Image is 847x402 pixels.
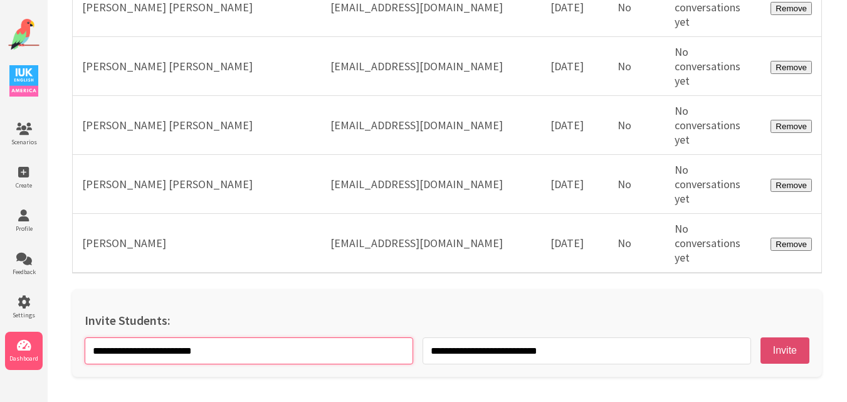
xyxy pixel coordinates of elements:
[321,155,541,214] td: [EMAIL_ADDRESS][DOMAIN_NAME]
[541,155,608,214] td: [DATE]
[5,311,43,319] span: Settings
[5,225,43,233] span: Profile
[5,181,43,189] span: Create
[73,96,322,155] td: [PERSON_NAME] [PERSON_NAME]
[665,214,761,273] td: No conversations yet
[5,268,43,276] span: Feedback
[608,155,665,214] td: No
[665,96,761,155] td: No conversations yet
[771,120,812,133] button: Remove
[85,312,809,328] h2: Invite Students:
[608,214,665,273] td: No
[73,155,322,214] td: [PERSON_NAME] [PERSON_NAME]
[771,238,812,251] button: Remove
[541,37,608,96] td: [DATE]
[760,337,809,364] button: Invite
[73,214,322,273] td: [PERSON_NAME]
[8,19,39,50] img: Website Logo
[321,214,541,273] td: [EMAIL_ADDRESS][DOMAIN_NAME]
[771,2,812,15] button: Remove
[9,65,38,97] img: IUK Logo
[608,37,665,96] td: No
[5,138,43,146] span: Scenarios
[321,96,541,155] td: [EMAIL_ADDRESS][DOMAIN_NAME]
[771,61,812,74] button: Remove
[771,179,812,192] button: Remove
[608,96,665,155] td: No
[665,37,761,96] td: No conversations yet
[541,214,608,273] td: [DATE]
[73,37,322,96] td: [PERSON_NAME] [PERSON_NAME]
[665,155,761,214] td: No conversations yet
[541,96,608,155] td: [DATE]
[5,354,43,362] span: Dashboard
[321,37,541,96] td: [EMAIL_ADDRESS][DOMAIN_NAME]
